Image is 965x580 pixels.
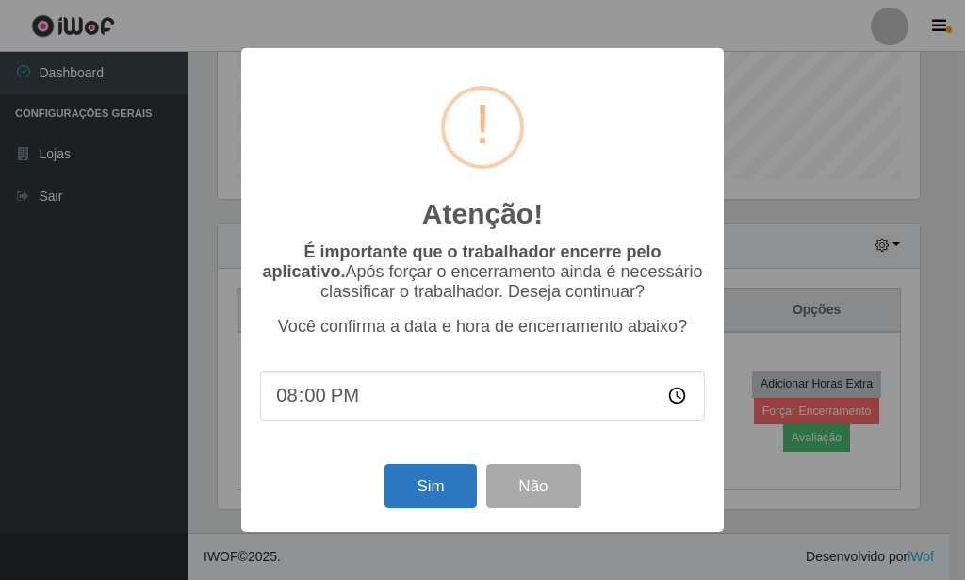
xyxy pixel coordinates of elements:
[422,197,543,231] h2: Atenção!
[384,464,476,508] button: Sim
[260,317,705,337] p: Você confirma a data e hora de encerramento abaixo?
[262,242,661,281] b: É importante que o trabalhador encerre pelo aplicativo.
[260,242,705,302] p: Após forçar o encerramento ainda é necessário classificar o trabalhador. Deseja continuar?
[486,464,580,508] button: Não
